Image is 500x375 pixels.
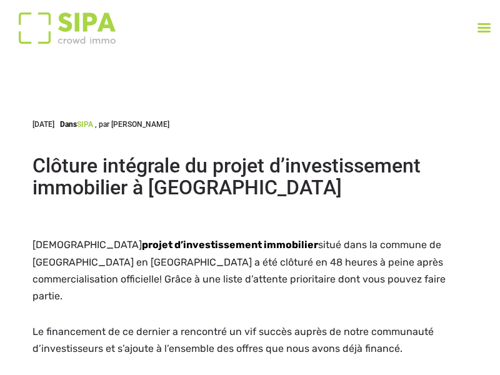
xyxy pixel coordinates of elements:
span: Dans [60,120,77,129]
span: , par [PERSON_NAME] [95,120,169,129]
a: projet d’investissement immobilier [142,239,318,251]
h1: Clôture intégrale du projet d’investissement immobilier à [GEOGRAPHIC_DATA] [32,155,467,199]
a: SIPA [77,120,93,129]
span: Le financement de ce dernier a rencontré un vif succès auprès de notre communauté d’investisseurs... [32,326,434,354]
img: Logo [12,12,122,44]
span: situé dans la commune de [GEOGRAPHIC_DATA] en [GEOGRAPHIC_DATA] a été clôturé en 48 heures à pein... [32,239,446,302]
span: [DEMOGRAPHIC_DATA] [32,239,142,251]
div: [DATE] [32,119,169,130]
